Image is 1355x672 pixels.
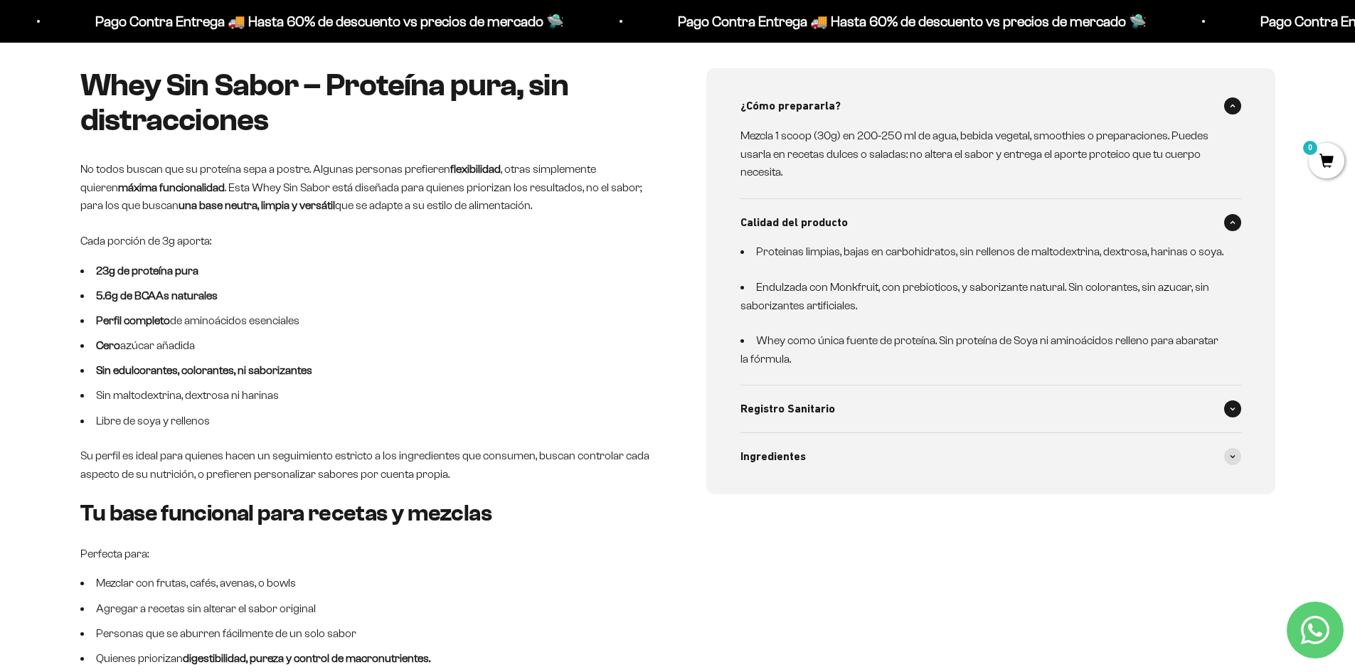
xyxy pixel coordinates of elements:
[740,97,841,115] span: ¿Cómo prepararla?
[80,68,649,137] h2: Whey Sin Sabor – Proteína pura, sin distracciones
[740,433,1241,480] summary: Ingredientes
[740,331,1224,368] li: Whey como única fuente de proteína. Sin proteína de Soya ni aminoácidos relleno para abaratar la ...
[17,185,294,210] div: Comparativa con otros productos similares
[80,649,649,668] li: Quienes priorizan
[96,364,312,376] strong: Sin edulcorantes, colorantes, ni saborizantes
[80,624,649,643] li: Personas que se aburren fácilmente de un solo sabor
[232,245,294,270] button: Enviar
[183,652,430,664] strong: digestibilidad, pureza y control de macronutrientes.
[47,214,293,238] input: Otra (por favor especifica)
[17,128,294,153] div: País de origen de ingredientes
[676,10,1145,33] p: Pago Contra Entrega 🚚 Hasta 60% de descuento vs precios de mercado 🛸
[17,156,294,181] div: Certificaciones de calidad
[96,265,198,277] strong: 23g de proteína pura
[17,100,294,124] div: Detalles sobre ingredientes "limpios"
[740,199,1241,246] summary: Calidad del producto
[80,160,649,215] p: No todos buscan que su proteína sepa a postre. Algunas personas prefieren , otras simplemente qui...
[80,386,649,405] li: Sin maltodextrina, dextrosa ni harinas
[1302,139,1319,156] mark: 0
[17,23,294,87] p: Para decidirte a comprar este suplemento, ¿qué información específica sobre su pureza, origen o c...
[179,199,335,211] strong: una base neutra, limpia y versátil
[1309,154,1344,170] a: 0
[118,181,225,193] strong: máxima funcionalidad
[80,599,649,618] li: Agregar a recetas sin alterar el sabor original
[80,501,491,526] strong: Tu base funcional para recetas y mezclas
[740,400,835,418] span: Registro Sanitario
[96,314,170,326] strong: Perfil completo
[740,447,806,466] span: Ingredientes
[96,289,218,302] strong: 5.6g de BCAAs naturales
[80,336,649,355] li: azúcar añadida
[740,82,1241,129] summary: ¿Cómo prepararla?
[450,163,501,175] strong: flexibilidad
[80,232,649,250] p: Cada porción de 3g aporta:
[740,242,1224,261] li: Proteinas limpias, bajas en carbohidratos, sin rellenos de maltodextrina, dextrosa, harinas o soya.
[740,278,1224,314] li: Endulzada con Monkfruit, con prebioticos, y saborizante natural. Sin colorantes, sin azucar, sin ...
[80,545,649,563] p: Perfecta para:
[233,245,293,270] span: Enviar
[96,339,120,351] strong: Cero
[80,311,649,330] li: de aminoácidos esenciales
[80,412,649,430] li: Libre de soya y rellenos
[80,574,649,592] li: Mezclar con frutas, cafés, avenas, o bowls
[94,10,563,33] p: Pago Contra Entrega 🚚 Hasta 60% de descuento vs precios de mercado 🛸
[740,385,1241,432] summary: Registro Sanitario
[740,213,848,232] span: Calidad del producto
[740,127,1224,181] p: Mezcla 1 scoop (30g) en 200-250 ml de agua, bebida vegetal, smoothies o preparaciones. Puedes usa...
[80,447,649,483] p: Su perfil es ideal para quienes hacen un seguimiento estricto a los ingredientes que consumen, bu...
